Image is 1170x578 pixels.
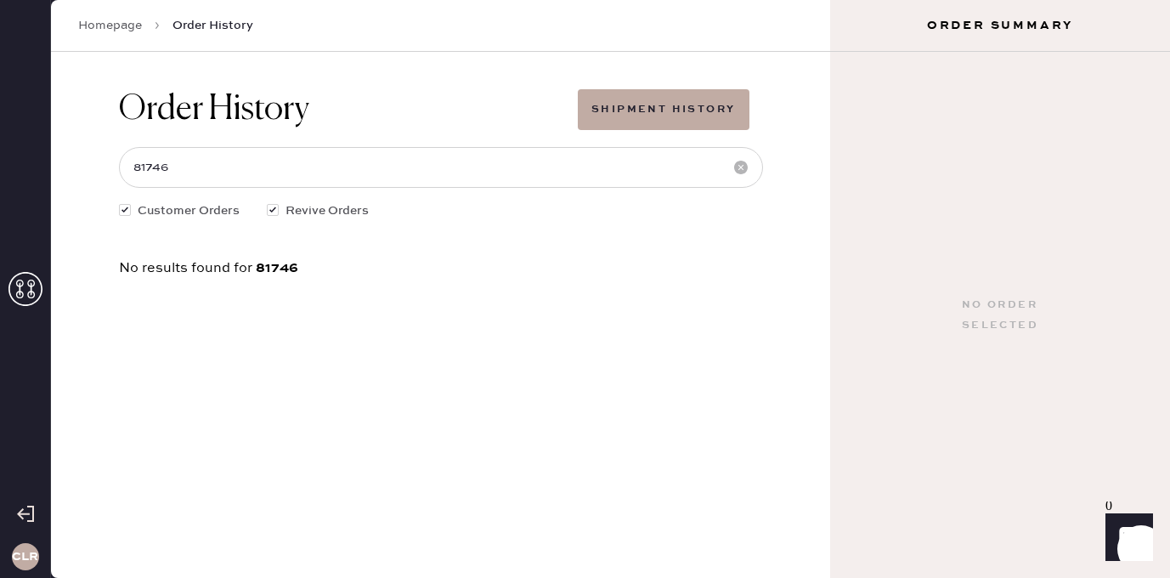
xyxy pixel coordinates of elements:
button: Shipment History [578,89,749,130]
div: No results found for [119,261,763,275]
span: 81746 [256,259,298,276]
iframe: Front Chat [1089,501,1162,575]
h1: Order History [119,89,309,130]
span: Order History [172,17,253,34]
div: No order selected [962,295,1038,336]
span: Customer Orders [138,201,240,220]
span: Revive Orders [285,201,369,220]
h3: CLR [12,551,38,563]
a: Homepage [78,17,142,34]
h3: Order Summary [830,17,1170,34]
input: Search by order number, customer name, email or phone number [119,147,763,188]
